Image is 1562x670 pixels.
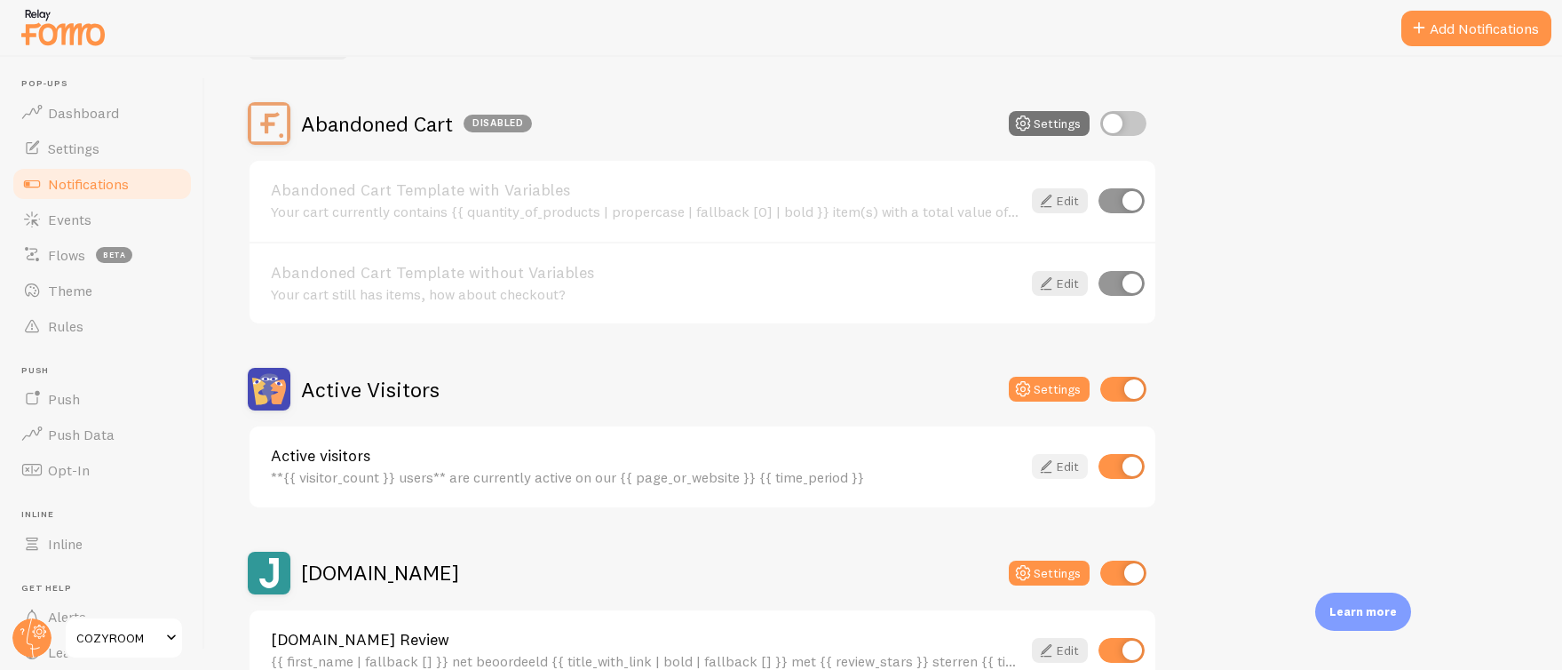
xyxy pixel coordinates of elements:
[271,469,1021,485] div: **{{ visitor_count }} users** are currently active on our {{ page_or_website }} {{ time_period }}
[21,583,194,594] span: Get Help
[248,552,290,594] img: Judge.me
[11,166,194,202] a: Notifications
[76,627,161,649] span: COZYROOM
[11,202,194,237] a: Events
[248,102,290,145] img: Abandoned Cart
[11,381,194,417] a: Push
[11,131,194,166] a: Settings
[11,237,194,273] a: Flows beta
[64,617,184,659] a: COZYROOM
[48,426,115,443] span: Push Data
[1315,593,1411,631] div: Learn more
[1329,603,1397,620] p: Learn more
[271,653,1021,669] div: {{ first_name | fallback [] }} net beoordeeld {{ title_with_link | bold | fallback [] }} met {{ r...
[48,246,85,264] span: Flows
[271,265,1021,281] a: Abandoned Cart Template without Variables
[11,95,194,131] a: Dashboard
[11,417,194,452] a: Push Data
[19,4,107,50] img: fomo-relay-logo-orange.svg
[248,368,290,411] img: Active Visitors
[271,448,1021,464] a: Active visitors
[1009,111,1090,136] button: Settings
[271,632,1021,648] a: [DOMAIN_NAME] Review
[96,247,132,263] span: beta
[21,509,194,521] span: Inline
[464,115,532,132] div: Disabled
[271,286,1021,302] div: Your cart still has items, how about checkout?
[48,535,83,553] span: Inline
[301,110,532,138] h2: Abandoned Cart
[48,211,91,228] span: Events
[21,365,194,377] span: Push
[1032,188,1088,213] a: Edit
[48,317,83,335] span: Rules
[11,599,194,634] a: Alerts
[1032,271,1088,296] a: Edit
[48,104,119,122] span: Dashboard
[48,140,99,157] span: Settings
[301,376,440,403] h2: Active Visitors
[271,203,1021,219] div: Your cart currently contains {{ quantity_of_products | propercase | fallback [0] | bold }} item(s...
[48,461,90,479] span: Opt-In
[48,282,92,299] span: Theme
[21,78,194,90] span: Pop-ups
[1032,638,1088,663] a: Edit
[1032,454,1088,479] a: Edit
[1009,377,1090,402] button: Settings
[11,308,194,344] a: Rules
[11,452,194,488] a: Opt-In
[11,526,194,562] a: Inline
[271,182,1021,198] a: Abandoned Cart Template with Variables
[301,559,459,586] h2: [DOMAIN_NAME]
[11,273,194,308] a: Theme
[48,390,80,408] span: Push
[48,608,86,626] span: Alerts
[1009,561,1090,586] button: Settings
[48,175,129,193] span: Notifications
